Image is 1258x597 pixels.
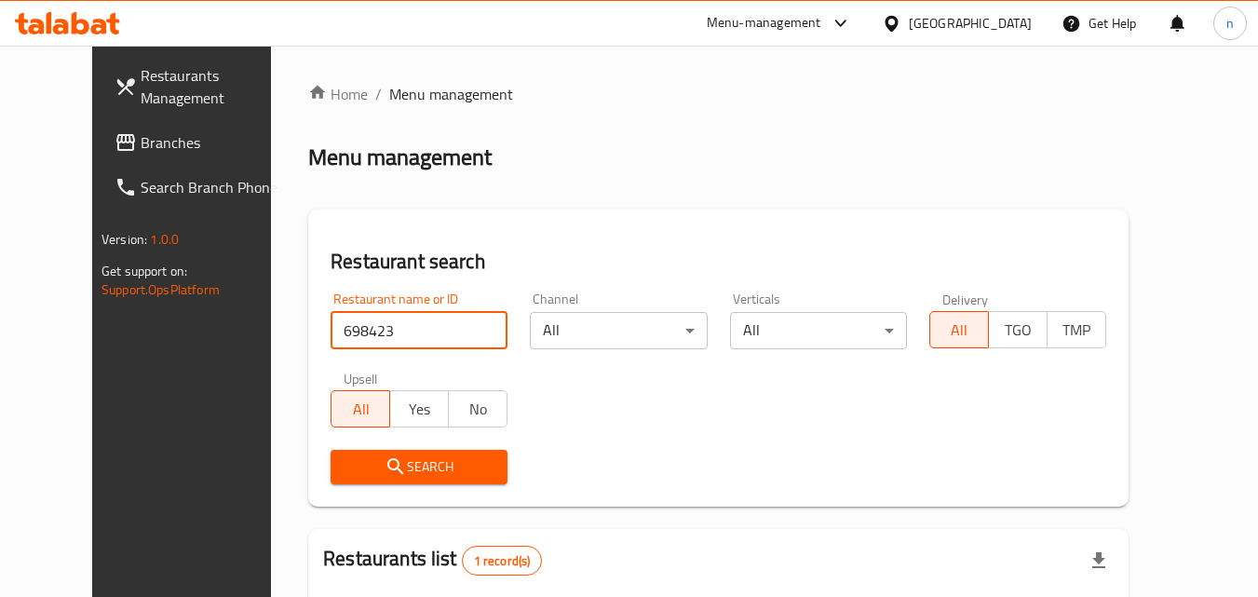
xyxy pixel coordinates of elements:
[448,390,507,427] button: No
[530,312,707,349] div: All
[1226,13,1234,34] span: n
[462,546,543,576] div: Total records count
[308,83,1129,105] nav: breadcrumb
[707,12,821,34] div: Menu-management
[389,390,449,427] button: Yes
[331,450,507,484] button: Search
[339,396,383,423] span: All
[323,545,542,576] h2: Restaurants list
[100,120,303,165] a: Branches
[1076,538,1121,583] div: Export file
[345,455,493,479] span: Search
[389,83,513,105] span: Menu management
[398,396,441,423] span: Yes
[308,142,492,172] h2: Menu management
[730,312,907,349] div: All
[101,278,220,302] a: Support.OpsPlatform
[463,552,542,570] span: 1 record(s)
[141,131,288,154] span: Branches
[100,165,303,210] a: Search Branch Phone
[375,83,382,105] li: /
[101,259,187,283] span: Get support on:
[996,317,1040,344] span: TGO
[942,292,989,305] label: Delivery
[101,227,147,251] span: Version:
[331,248,1106,276] h2: Restaurant search
[344,372,378,385] label: Upsell
[909,13,1032,34] div: [GEOGRAPHIC_DATA]
[331,312,507,349] input: Search for restaurant name or ID..
[1055,317,1099,344] span: TMP
[331,390,390,427] button: All
[100,53,303,120] a: Restaurants Management
[141,64,288,109] span: Restaurants Management
[988,311,1048,348] button: TGO
[938,317,981,344] span: All
[141,176,288,198] span: Search Branch Phone
[150,227,179,251] span: 1.0.0
[456,396,500,423] span: No
[1047,311,1106,348] button: TMP
[308,83,368,105] a: Home
[929,311,989,348] button: All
